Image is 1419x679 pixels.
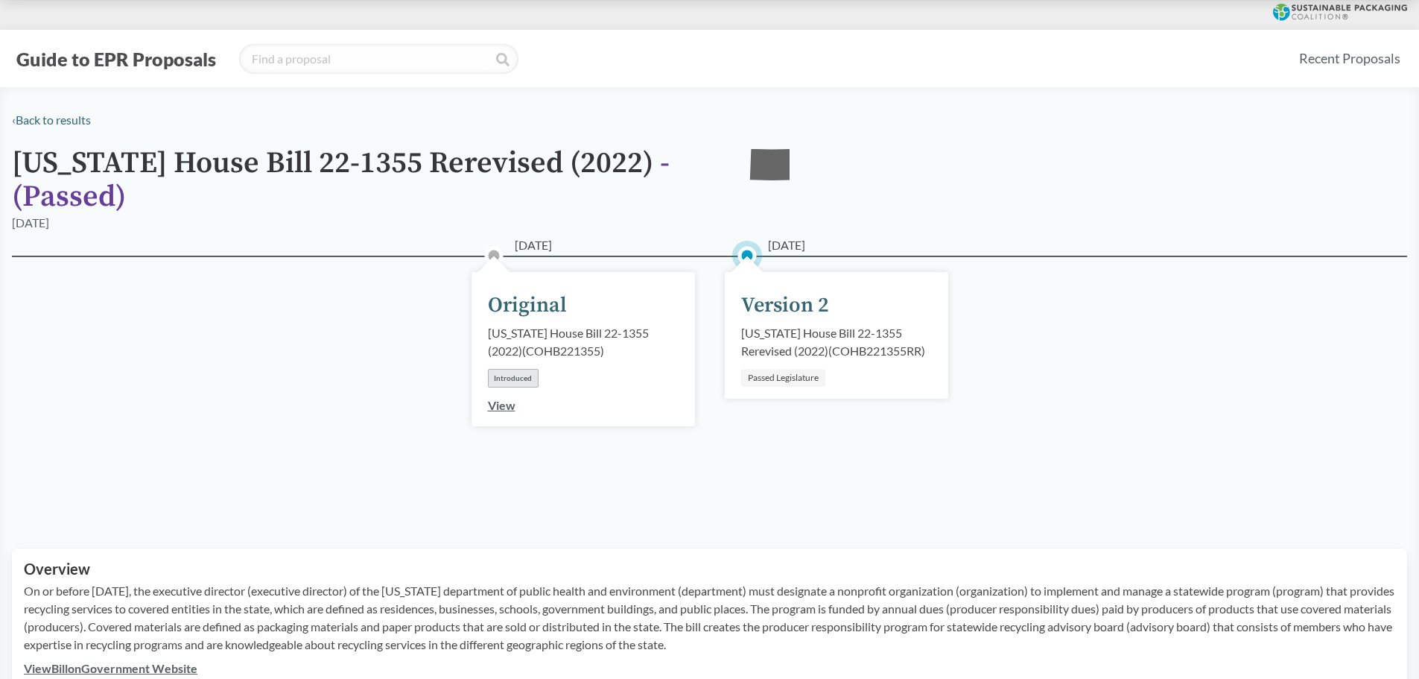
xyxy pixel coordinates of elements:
[741,324,932,360] div: [US_STATE] House Bill 22-1355 Rerevised (2022) ( COHB221355RR )
[24,582,1395,654] p: On or before [DATE], the executive director (executive director) of the [US_STATE] department of ...
[488,290,567,321] div: Original
[24,661,197,675] a: ViewBillonGovernment Website
[1292,42,1407,75] a: Recent Proposals
[239,44,518,74] input: Find a proposal
[12,47,220,71] button: Guide to EPR Proposals
[488,369,539,388] div: Introduced
[12,214,49,232] div: [DATE]
[24,560,1395,578] h2: Overview
[741,290,829,321] div: Version 2
[12,145,670,215] span: - ( Passed )
[12,147,727,214] h1: [US_STATE] House Bill 22-1355 Rerevised (2022)
[768,236,805,254] span: [DATE]
[488,398,515,412] a: View
[515,236,552,254] span: [DATE]
[12,113,91,127] a: ‹Back to results
[488,324,679,360] div: [US_STATE] House Bill 22-1355 (2022) ( COHB221355 )
[741,369,825,387] div: Passed Legislature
